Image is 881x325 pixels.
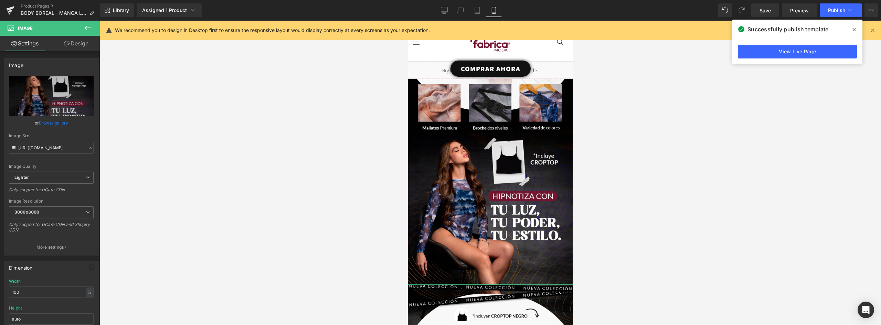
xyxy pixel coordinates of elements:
a: Tablet [469,3,486,17]
div: Image Quality [9,164,94,169]
div: Only support for UCare CDN [9,187,94,197]
div: Dimension [9,261,33,271]
span: Library [113,7,129,13]
button: More settings [4,239,98,255]
span: Publish [828,8,845,13]
a: Laptop [453,3,469,17]
b: Lighter [14,175,29,180]
summary: Búsqueda [145,14,160,29]
div: Open Intercom Messenger [858,302,874,318]
input: Link [9,142,94,154]
p: We recommend you to design in Desktop first to ensure the responsive layout would display correct... [115,26,430,34]
span: BODY BOREAL - MANGA LARGA [21,10,87,16]
div: % [86,288,93,297]
a: Mobile [486,3,502,17]
div: Only support for UCare CDN and Shopify CDN [9,222,94,237]
div: Image Resolution [9,199,94,204]
input: auto [9,286,94,298]
div: Height [9,306,22,311]
b: 3000x3000 [14,209,39,215]
button: Redo [735,3,749,17]
a: Product Pages [21,3,100,9]
span: Image [18,25,33,31]
a: View Live Page [738,45,857,58]
button: More [864,3,878,17]
a: Punto Fabrica Moda [44,2,121,41]
p: More settings [36,244,64,250]
button: Undo [718,3,732,17]
img: Punto Fabrica Moda [46,5,119,38]
span: Save [760,7,771,14]
a: New Library [100,3,134,17]
span: Successfully publish template [747,25,828,33]
a: Browse gallery [39,117,68,129]
a: Design [51,36,101,51]
span: Preview [790,7,809,14]
a: COMPRAR AHORA [43,40,123,56]
div: Assigned 1 Product [142,7,197,14]
a: Desktop [436,3,453,17]
summary: Menú [1,14,16,29]
div: Image Src [9,133,94,138]
input: auto [9,313,94,325]
div: Width [9,279,21,284]
div: Image [9,58,23,68]
a: Preview [782,3,817,17]
div: or [9,119,94,127]
button: Publish [820,3,862,17]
